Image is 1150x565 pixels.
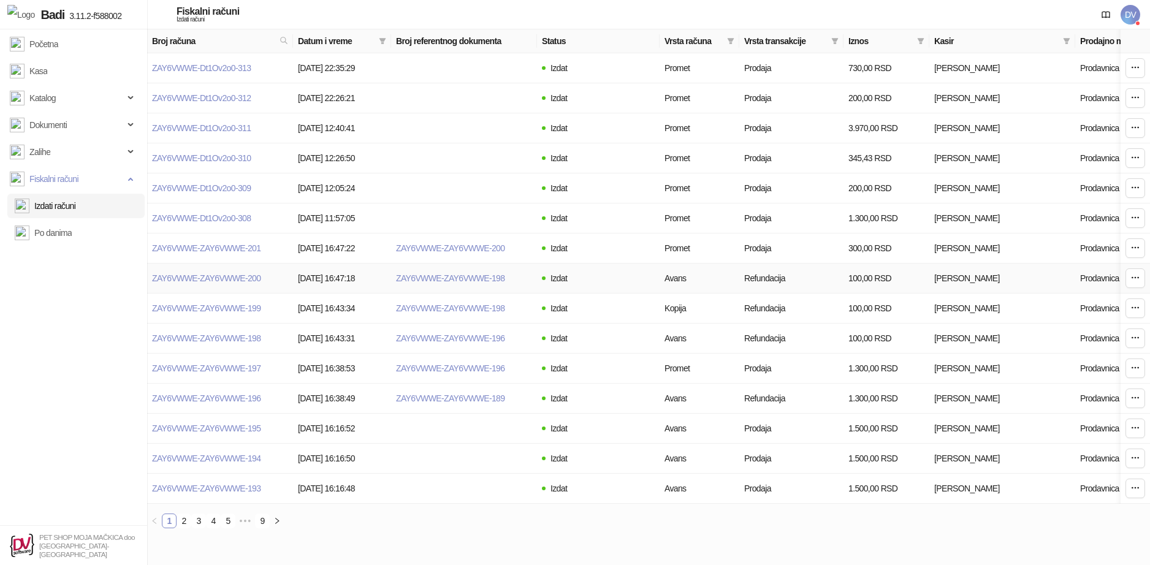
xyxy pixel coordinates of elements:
a: ZAY6VWWE-Dt1Ov2o0-310 [152,153,251,163]
a: ZAY6VWWE-ZAY6VWWE-198 [396,273,505,283]
td: 1.500,00 RSD [843,474,929,504]
td: 100,00 RSD [843,324,929,354]
td: Promet [660,354,739,384]
th: Broj računa [147,29,293,53]
span: Izdat [550,333,567,343]
a: ZAY6VWWE-ZAY6VWWE-198 [152,333,261,343]
td: [DATE] 16:16:48 [293,474,391,504]
span: right [273,517,281,525]
a: ZAY6VWWE-Dt1Ov2o0-308 [152,213,251,223]
li: 2 [177,514,191,528]
a: ZAY6VWWE-ZAY6VWWE-196 [152,393,261,403]
a: Izdati računi [15,194,75,218]
span: filter [831,37,839,45]
td: [DATE] 12:26:50 [293,143,391,173]
button: left [147,514,162,528]
span: Izdat [550,483,567,493]
td: Dejan Velimirović [929,113,1075,143]
span: filter [1061,32,1073,50]
span: left [151,517,158,525]
a: ZAY6VWWE-ZAY6VWWE-196 [396,363,505,373]
span: Izdat [550,243,567,253]
a: 4 [207,514,220,528]
a: Po danima [15,221,72,245]
td: 300,00 RSD [843,233,929,264]
td: ZAY6VWWE-ZAY6VWWE-199 [147,294,293,324]
span: Izdat [550,423,567,433]
td: 100,00 RSD [843,264,929,294]
img: 64x64-companyLogo-b2da54f3-9bca-40b5-bf51-3603918ec158.png [10,534,34,558]
td: Promet [660,143,739,173]
td: [DATE] 22:35:29 [293,53,391,83]
td: Promet [660,83,739,113]
a: ZAY6VWWE-ZAY6VWWE-193 [152,483,261,493]
td: ZAY6VWWE-Dt1Ov2o0-310 [147,143,293,173]
span: filter [725,32,737,50]
span: filter [1063,37,1070,45]
li: 3 [191,514,206,528]
a: ZAY6VWWE-ZAY6VWWE-195 [152,423,261,433]
a: 9 [256,514,269,528]
td: Refundacija [739,264,843,294]
td: ZAY6VWWE-Dt1Ov2o0-312 [147,83,293,113]
th: Broj referentnog dokumenta [391,29,537,53]
td: 100,00 RSD [843,294,929,324]
td: 200,00 RSD [843,83,929,113]
td: Promet [660,53,739,83]
td: Prodaja [739,233,843,264]
td: Promet [660,203,739,233]
td: 1.300,00 RSD [843,384,929,414]
td: Dejan Velimirović [929,444,1075,474]
td: Prodaja [739,83,843,113]
td: ZAY6VWWE-ZAY6VWWE-201 [147,233,293,264]
div: Fiskalni računi [177,7,239,17]
span: Katalog [29,86,56,110]
td: Promet [660,173,739,203]
a: Dokumentacija [1096,5,1116,25]
a: 5 [221,514,235,528]
td: [DATE] 12:40:41 [293,113,391,143]
div: Izdati računi [177,17,239,23]
td: ZAY6VWWE-Dt1Ov2o0-309 [147,173,293,203]
td: [DATE] 16:38:53 [293,354,391,384]
td: 1.300,00 RSD [843,203,929,233]
td: ZAY6VWWE-ZAY6VWWE-196 [147,384,293,414]
td: Dejan Velimirović [929,474,1075,504]
span: Zalihe [29,140,50,164]
a: ZAY6VWWE-Dt1Ov2o0-311 [152,123,251,133]
span: Vrsta transakcije [744,34,826,48]
td: [DATE] 16:47:18 [293,264,391,294]
td: Prodaja [739,414,843,444]
span: Datum i vreme [298,34,374,48]
th: Status [537,29,660,53]
span: 3.11.2-f588002 [64,11,121,21]
td: Prodaja [739,354,843,384]
span: filter [376,32,389,50]
span: Izdat [550,303,567,313]
td: ZAY6VWWE-ZAY6VWWE-194 [147,444,293,474]
td: Prodaja [739,113,843,143]
td: Prodaja [739,474,843,504]
td: [DATE] 16:38:49 [293,384,391,414]
td: 3.970,00 RSD [843,113,929,143]
td: Prodaja [739,53,843,83]
li: Sledećih 5 Strana [235,514,255,528]
span: Izdat [550,393,567,403]
a: Početna [10,32,58,56]
a: ZAY6VWWE-ZAY6VWWE-200 [152,273,261,283]
td: Prodaja [739,173,843,203]
td: [DATE] 16:47:22 [293,233,391,264]
li: 1 [162,514,177,528]
th: Vrsta računa [660,29,739,53]
td: Promet [660,113,739,143]
td: Dejan Velimirović [929,384,1075,414]
span: Izdat [550,273,567,283]
td: Dejan Velimirović [929,53,1075,83]
td: Dejan Velimirović [929,324,1075,354]
td: ZAY6VWWE-ZAY6VWWE-198 [147,324,293,354]
td: Dejan Velimirović [929,143,1075,173]
span: Vrsta računa [664,34,722,48]
td: Dejan Velimirović [929,294,1075,324]
a: 3 [192,514,205,528]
